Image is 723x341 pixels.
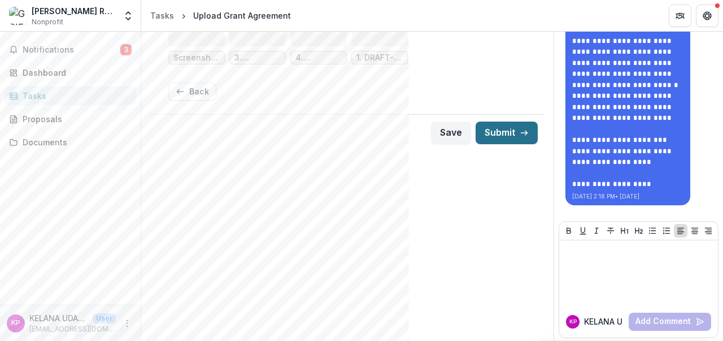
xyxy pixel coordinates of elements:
[604,224,617,238] button: Strike
[398,291,723,341] div: Notifications-bottom-right
[120,317,134,330] button: More
[23,136,127,148] div: Documents
[150,10,174,21] div: Tasks
[431,122,471,144] button: Save
[660,224,673,238] button: Ordered List
[646,224,659,238] button: Bullet List
[193,10,291,21] div: Upload Grant Agreement
[572,192,683,201] p: [DATE] 2:16 PM • [DATE]
[234,53,281,63] span: 3. Schedule 2 - Implementation Plan template.xlsx
[23,67,127,79] div: Dashboard
[696,5,718,27] button: Get Help
[32,5,116,17] div: [PERSON_NAME] ROVERS EMPIRE
[146,7,178,24] a: Tasks
[146,7,295,24] nav: breadcrumb
[618,224,631,238] button: Heading 1
[590,224,603,238] button: Italicize
[5,41,136,59] button: Notifications3
[476,122,538,144] button: Submit
[562,224,576,238] button: Bold
[120,5,136,27] button: Open entity switcher
[669,5,691,27] button: Partners
[5,133,136,152] a: Documents
[29,324,116,334] p: [EMAIL_ADDRESS][DOMAIN_NAME]
[5,63,136,82] a: Dashboard
[576,224,590,238] button: Underline
[674,224,687,238] button: Align Left
[173,53,220,63] span: Screenshot (1751).png
[356,53,403,63] span: 1. DRAFT-HSEF Grant Agreement - [PERSON_NAME] (3).docx
[632,224,646,238] button: Heading 2
[168,83,216,101] button: Back
[23,90,127,102] div: Tasks
[93,313,116,323] p: User
[11,320,20,327] div: KELANA UDARA PAHANG
[32,17,63,27] span: Nonprofit
[702,224,715,238] button: Align Right
[9,7,27,25] img: GRIFFIN ROVERS EMPIRE
[295,53,342,63] span: 4. Schedule 3 - Itemised Budget template.xlsx
[23,113,127,125] div: Proposals
[29,312,88,324] p: KELANA UDARA [GEOGRAPHIC_DATA]
[5,110,136,128] a: Proposals
[5,87,136,105] a: Tasks
[120,44,132,55] span: 3
[23,45,120,55] span: Notifications
[688,224,702,238] button: Align Center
